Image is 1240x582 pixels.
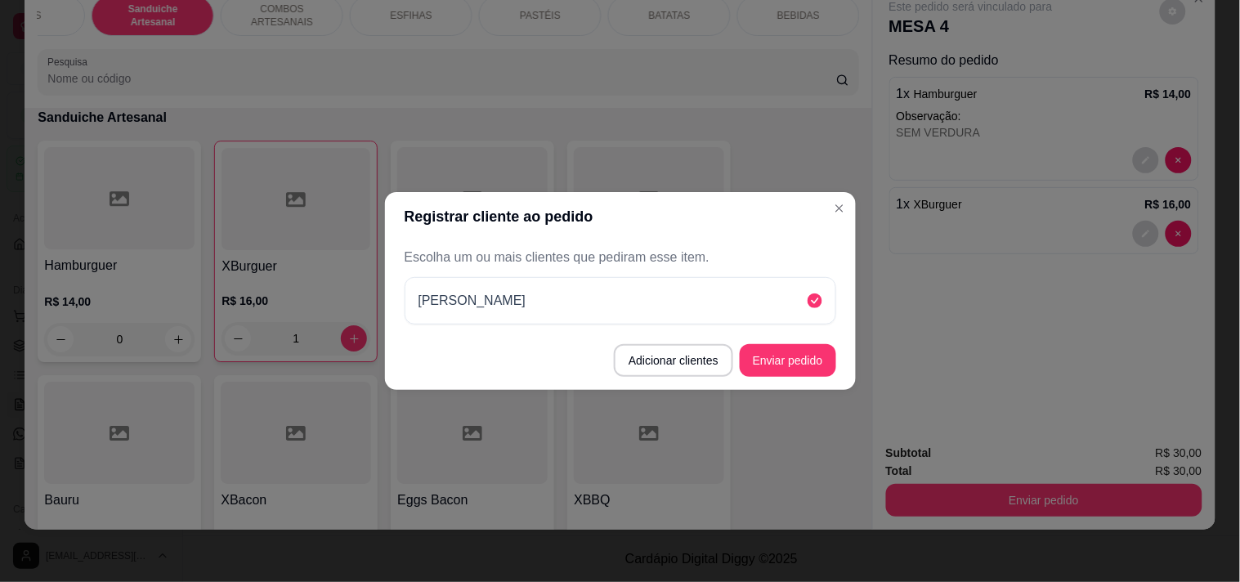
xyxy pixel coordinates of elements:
button: Close [826,195,853,222]
header: Registrar cliente ao pedido [385,192,856,241]
button: Enviar pedido [740,344,836,377]
p: [PERSON_NAME] [419,291,526,311]
button: Adicionar clientes [614,344,733,377]
p: Escolha um ou mais clientes que pediram esse item. [405,248,836,267]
